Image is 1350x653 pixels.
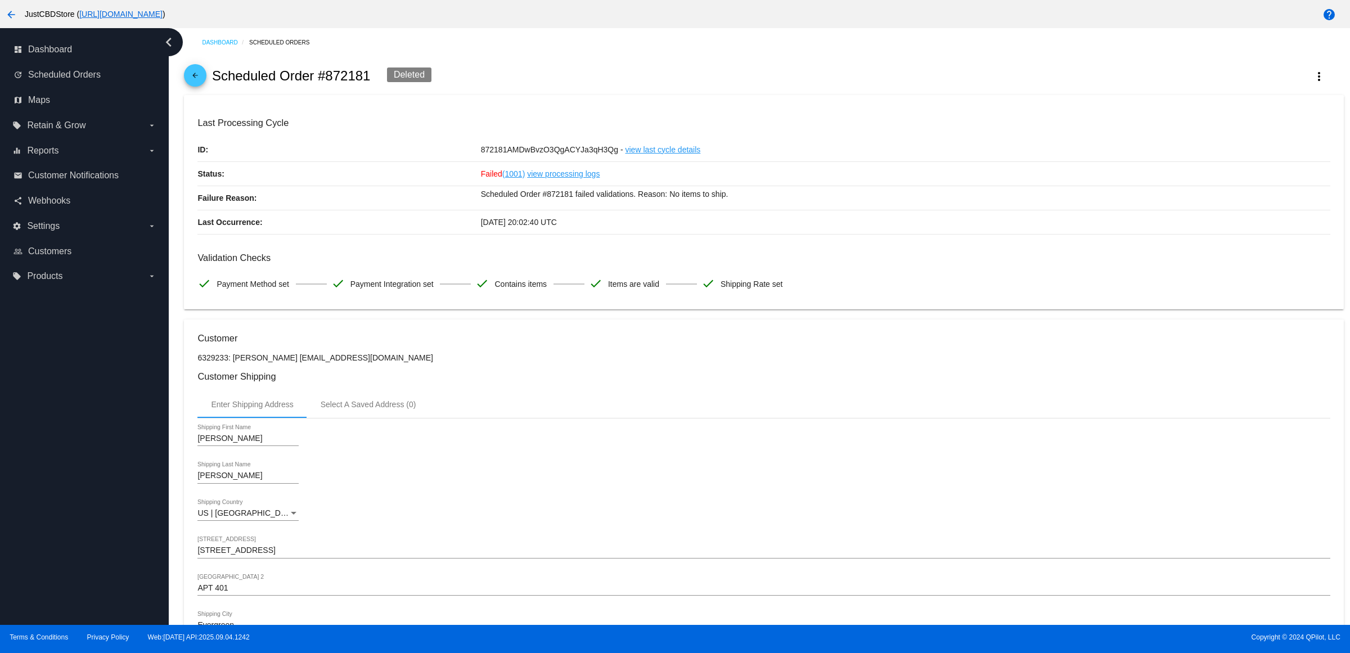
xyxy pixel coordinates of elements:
[13,196,22,205] i: share
[685,633,1340,641] span: Copyright © 2024 QPilot, LLC
[481,169,525,178] span: Failed
[608,272,659,296] span: Items are valid
[197,509,299,518] mat-select: Shipping Country
[350,272,434,296] span: Payment Integration set
[79,10,163,19] a: [URL][DOMAIN_NAME]
[197,253,1330,263] h3: Validation Checks
[1312,70,1326,83] mat-icon: more_vert
[721,272,783,296] span: Shipping Rate set
[147,222,156,231] i: arrow_drop_down
[197,277,211,290] mat-icon: check
[13,171,22,180] i: email
[13,91,156,109] a: map Maps
[197,546,1330,555] input: Shipping Street 1
[197,138,480,161] p: ID:
[13,70,22,79] i: update
[28,196,70,206] span: Webhooks
[625,138,701,161] a: view last cycle details
[197,162,480,186] p: Status:
[212,68,371,84] h2: Scheduled Order #872181
[502,162,525,186] a: (1001)
[28,246,71,256] span: Customers
[147,272,156,281] i: arrow_drop_down
[27,146,58,156] span: Reports
[13,166,156,184] a: email Customer Notifications
[13,96,22,105] i: map
[12,146,21,155] i: equalizer
[12,121,21,130] i: local_offer
[188,71,202,85] mat-icon: arrow_back
[147,121,156,130] i: arrow_drop_down
[1322,8,1336,21] mat-icon: help
[202,34,249,51] a: Dashboard
[249,34,319,51] a: Scheduled Orders
[10,633,68,641] a: Terms & Conditions
[87,633,129,641] a: Privacy Policy
[148,633,250,641] a: Web:[DATE] API:2025.09.04.1242
[197,584,1330,593] input: Shipping Street 2
[197,353,1330,362] p: 6329233: [PERSON_NAME] [EMAIL_ADDRESS][DOMAIN_NAME]
[387,67,431,82] div: Deleted
[28,170,119,181] span: Customer Notifications
[28,95,50,105] span: Maps
[197,434,299,443] input: Shipping First Name
[197,333,1330,344] h3: Customer
[527,162,600,186] a: view processing logs
[197,508,297,517] span: US | [GEOGRAPHIC_DATA]
[13,40,156,58] a: dashboard Dashboard
[13,242,156,260] a: people_outline Customers
[197,210,480,234] p: Last Occurrence:
[494,272,547,296] span: Contains items
[481,218,557,227] span: [DATE] 20:02:40 UTC
[475,277,489,290] mat-icon: check
[217,272,289,296] span: Payment Method set
[13,45,22,54] i: dashboard
[12,272,21,281] i: local_offer
[27,271,62,281] span: Products
[197,471,299,480] input: Shipping Last Name
[13,66,156,84] a: update Scheduled Orders
[27,120,85,130] span: Retain & Grow
[28,70,101,80] span: Scheduled Orders
[25,10,165,19] span: JustCBDStore ( )
[27,221,60,231] span: Settings
[331,277,345,290] mat-icon: check
[13,247,22,256] i: people_outline
[4,8,18,21] mat-icon: arrow_back
[481,145,623,154] span: 872181AMDwBvzO3QgACYJa3qH3Qg -
[197,118,1330,128] h3: Last Processing Cycle
[197,371,1330,382] h3: Customer Shipping
[197,186,480,210] p: Failure Reason:
[13,192,156,210] a: share Webhooks
[28,44,72,55] span: Dashboard
[211,400,293,409] div: Enter Shipping Address
[160,33,178,51] i: chevron_left
[701,277,715,290] mat-icon: check
[321,400,416,409] div: Select A Saved Address (0)
[12,222,21,231] i: settings
[147,146,156,155] i: arrow_drop_down
[589,277,602,290] mat-icon: check
[197,621,299,630] input: Shipping City
[481,186,1330,202] p: Scheduled Order #872181 failed validations. Reason: No items to ship.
